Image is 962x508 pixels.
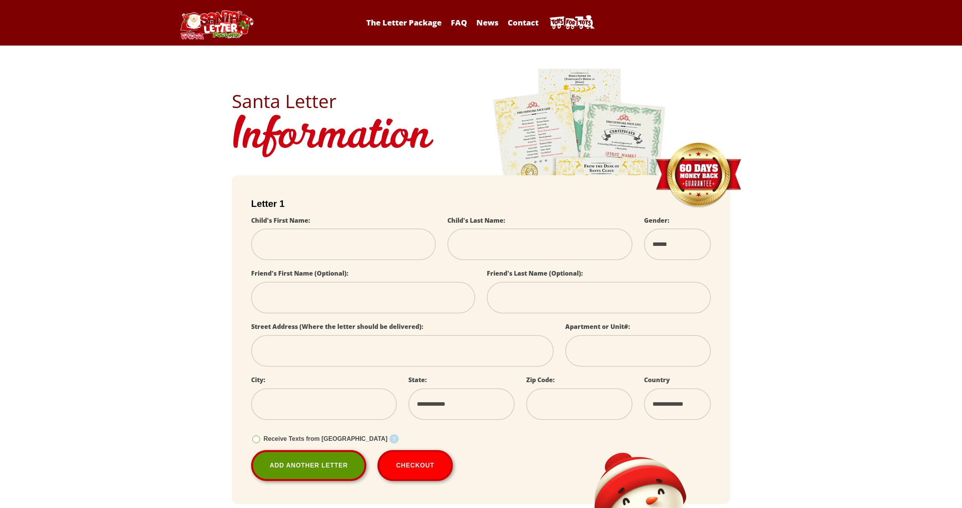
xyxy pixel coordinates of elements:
a: FAQ [447,17,471,28]
h1: Information [232,110,730,164]
label: Gender: [644,216,670,225]
h2: Santa Letter [232,92,730,110]
a: Add Another Letter [251,450,366,481]
img: letters.png [493,68,666,283]
label: City: [251,376,265,384]
label: Friend's Last Name (Optional): [487,269,583,278]
label: State: [408,376,427,384]
label: Street Address (Where the letter should be delivered): [251,322,423,331]
label: Child's First Name: [251,216,310,225]
a: The Letter Package [362,17,445,28]
label: Country [644,376,670,384]
span: Receive Texts from [GEOGRAPHIC_DATA] [263,435,388,442]
a: News [473,17,502,28]
button: Checkout [377,450,453,481]
label: Child's Last Name: [447,216,505,225]
label: Zip Code: [526,376,555,384]
a: Contact [504,17,542,28]
label: Friend's First Name (Optional): [251,269,348,278]
img: Money Back Guarantee [655,142,742,208]
img: Santa Letter Logo [178,10,255,39]
h2: Letter 1 [251,198,711,209]
label: Apartment or Unit#: [565,322,630,331]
